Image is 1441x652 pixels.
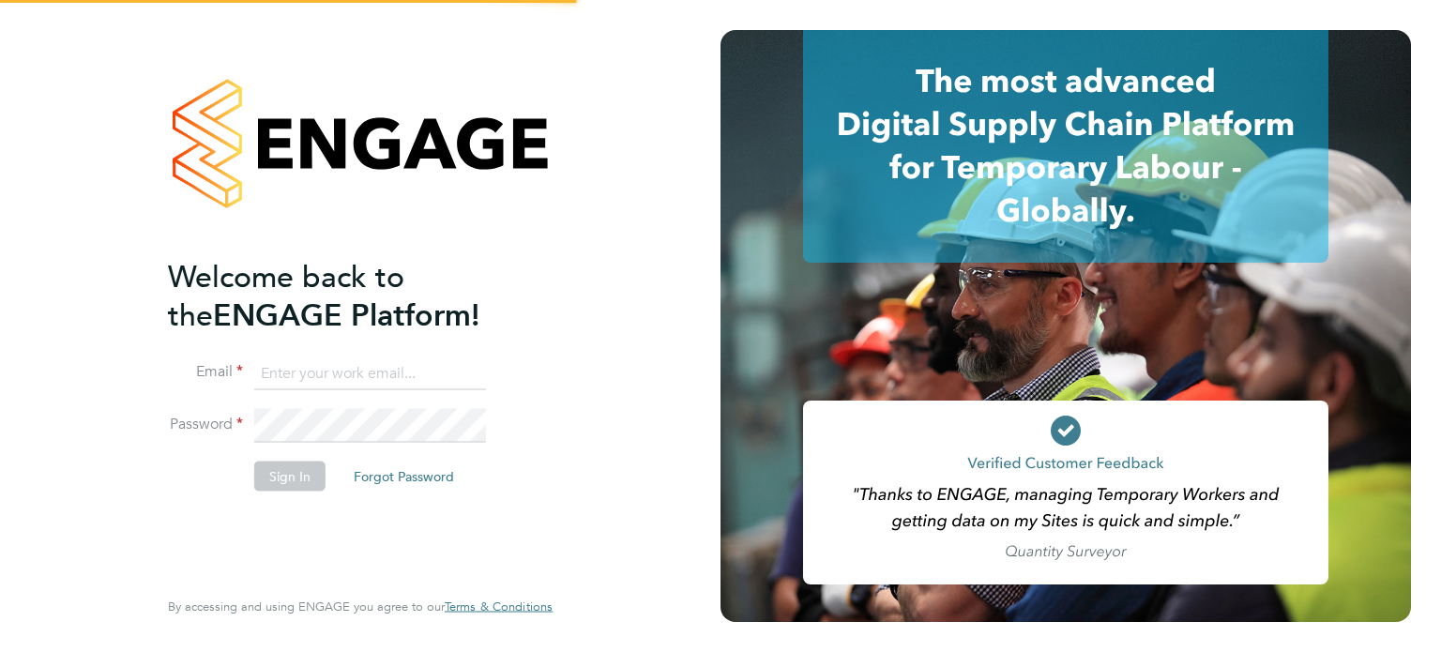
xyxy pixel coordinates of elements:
[254,462,326,492] button: Sign In
[168,362,243,382] label: Email
[168,258,404,333] span: Welcome back to the
[168,257,534,334] h2: ENGAGE Platform!
[254,356,486,390] input: Enter your work email...
[168,415,243,434] label: Password
[339,462,469,492] button: Forgot Password
[445,599,553,614] a: Terms & Conditions
[168,599,553,614] span: By accessing and using ENGAGE you agree to our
